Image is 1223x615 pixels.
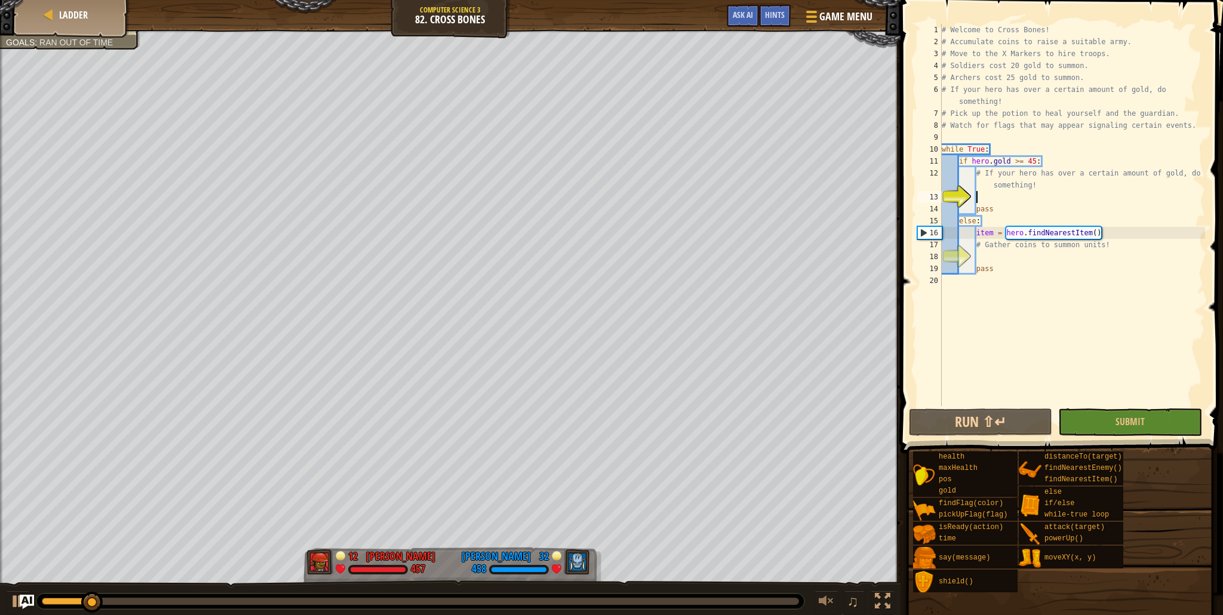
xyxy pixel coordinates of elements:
span: moveXY(x, y) [1044,553,1096,562]
div: 3 [917,48,942,60]
span: attack(target) [1044,523,1105,531]
div: 17 [917,239,942,251]
img: thang_avatar_frame.png [564,549,590,574]
div: 8 [917,119,942,131]
img: portrait.png [913,571,936,594]
div: 16 [918,227,942,239]
div: 6 [917,84,942,107]
button: Run ⇧↵ [909,408,1052,436]
img: thang_avatar_frame.png [307,549,333,574]
div: 32 [537,549,549,559]
button: ⌘ + P: Play [6,591,30,615]
span: Goals [6,38,35,47]
span: health [939,453,964,461]
div: 20 [917,275,942,287]
span: Ladder [59,8,88,21]
span: : [35,38,39,47]
span: while-true loop [1044,511,1109,519]
div: 14 [917,203,942,215]
div: 18 [917,251,942,263]
div: 457 [411,564,425,575]
button: Toggle fullscreen [871,591,895,615]
span: powerUp() [1044,534,1083,543]
div: 9 [917,131,942,143]
span: maxHealth [939,464,978,472]
span: isReady(action) [939,523,1003,531]
button: Adjust volume [815,591,838,615]
span: time [939,534,956,543]
a: Ladder [56,8,88,21]
div: 10 [917,143,942,155]
button: Submit [1058,408,1202,436]
div: [PERSON_NAME] [462,549,531,564]
div: 13 [917,191,942,203]
span: findFlag(color) [939,499,1003,508]
div: 12 [348,549,360,559]
button: ♫ [844,591,865,615]
div: 7 [917,107,942,119]
span: findNearestEnemy() [1044,464,1122,472]
div: 2 [917,36,942,48]
img: portrait.png [913,464,936,487]
img: portrait.png [1019,494,1041,516]
span: pos [939,475,952,484]
img: portrait.png [1019,459,1041,481]
div: 1 [917,24,942,36]
span: gold [939,487,956,495]
span: ♫ [847,592,859,610]
img: portrait.png [913,523,936,546]
span: Hints [765,9,785,20]
img: portrait.png [913,547,936,570]
span: say(message) [939,553,990,562]
div: 12 [917,167,942,191]
div: 458 [472,564,486,575]
span: if/else [1044,499,1074,508]
span: Ask AI [733,9,753,20]
div: 5 [917,72,942,84]
button: Game Menu [797,5,880,33]
span: else [1044,488,1062,496]
span: findNearestItem() [1044,475,1117,484]
span: distanceTo(target) [1044,453,1122,461]
img: portrait.png [1019,547,1041,570]
span: Ran out of time [39,38,113,47]
button: Ask AI [727,5,759,27]
span: shield() [939,577,973,586]
button: Ask AI [20,595,34,609]
div: 11 [917,155,942,167]
span: pickUpFlag(flag) [939,511,1007,519]
span: Game Menu [819,9,872,24]
img: portrait.png [913,499,936,522]
span: Submit [1116,415,1145,428]
div: 19 [917,263,942,275]
div: 4 [917,60,942,72]
img: portrait.png [1019,523,1041,546]
div: [PERSON_NAME] [366,549,435,564]
div: 15 [917,215,942,227]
